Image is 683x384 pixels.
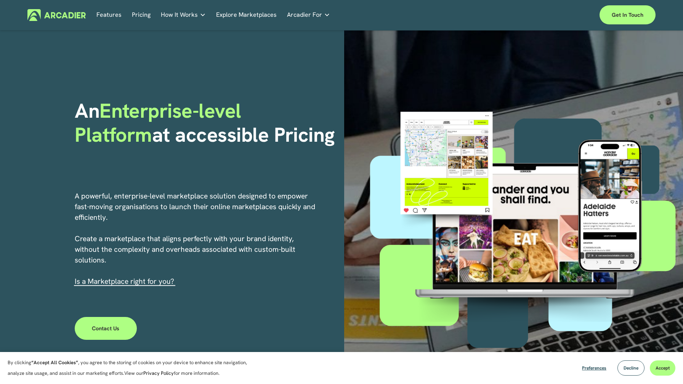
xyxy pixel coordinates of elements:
h1: An at accessible Pricing [75,99,339,147]
strong: “Accept All Cookies” [31,359,78,366]
a: Privacy Policy [143,370,174,376]
span: Preferences [582,365,606,371]
span: Decline [624,365,638,371]
a: folder dropdown [287,9,330,21]
span: Arcadier For [287,10,322,20]
button: Preferences [576,360,612,376]
a: s a Marketplace right for you? [77,277,174,286]
a: Features [96,9,122,21]
p: By clicking , you agree to the storing of cookies on your device to enhance site navigation, anal... [8,357,255,379]
a: Pricing [132,9,151,21]
button: Accept [650,360,675,376]
p: A powerful, enterprise-level marketplace solution designed to empower fast-moving organisations t... [75,191,316,287]
span: Enterprise-level Platform [75,98,246,147]
span: Accept [656,365,670,371]
span: I [75,277,174,286]
a: Contact Us [75,317,137,340]
span: How It Works [161,10,198,20]
a: folder dropdown [161,9,206,21]
img: Arcadier [27,9,86,21]
a: Explore Marketplaces [216,9,277,21]
a: Get in touch [600,5,656,24]
button: Decline [617,360,645,376]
